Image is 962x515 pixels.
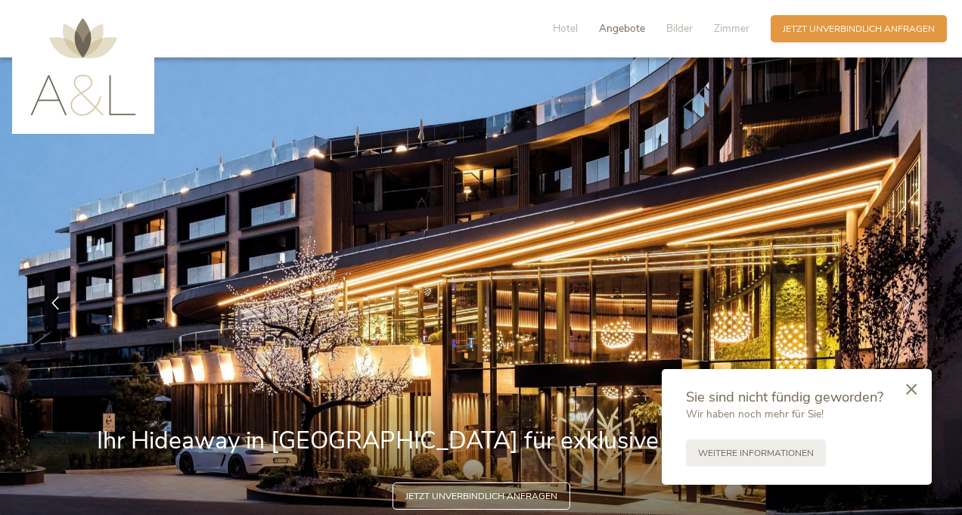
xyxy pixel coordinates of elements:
[686,407,824,421] span: Wir haben noch mehr für Sie!
[30,18,136,116] img: AMONTI & LUNARIS Wellnessresort
[553,21,578,36] span: Hotel
[599,21,645,36] span: Angebote
[686,387,883,406] span: Sie sind nicht fündig geworden?
[686,439,826,467] a: Weitere Informationen
[714,21,749,36] span: Zimmer
[698,447,814,460] span: Weitere Informationen
[666,21,693,36] span: Bilder
[405,490,557,503] span: Jetzt unverbindlich anfragen
[783,23,935,36] span: Jetzt unverbindlich anfragen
